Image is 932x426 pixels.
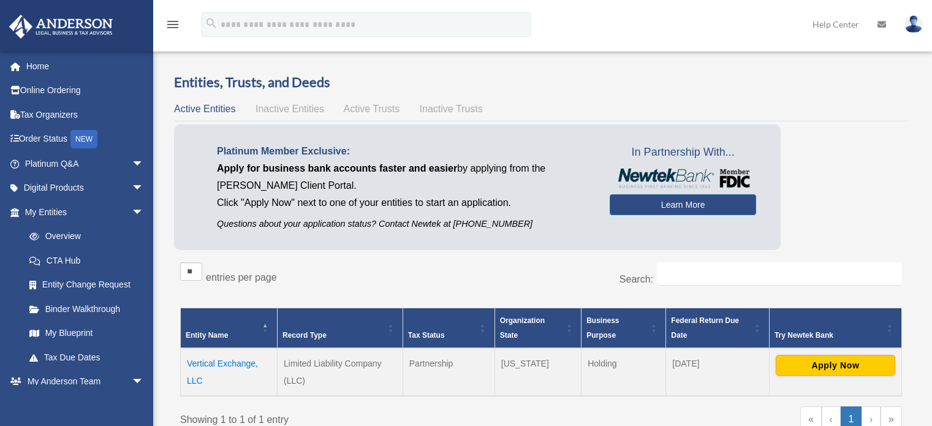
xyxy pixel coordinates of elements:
[619,274,653,284] label: Search:
[17,321,156,346] a: My Blueprint
[769,308,901,348] th: Try Newtek Bank : Activate to sort
[186,331,228,340] span: Entity Name
[282,331,327,340] span: Record Type
[586,316,619,340] span: Business Purpose
[206,272,277,283] label: entries per page
[494,348,581,396] td: [US_STATE]
[9,78,162,103] a: Online Ordering
[132,151,156,177] span: arrow_drop_down
[181,308,278,348] th: Entity Name: Activate to invert sorting
[17,273,156,297] a: Entity Change Request
[776,355,895,376] button: Apply Now
[217,216,591,232] p: Questions about your application status? Contact Newtek at [PHONE_NUMBER]
[181,348,278,396] td: Vertical Exchange, LLC
[344,104,400,114] span: Active Trusts
[671,316,739,340] span: Federal Return Due Date
[165,17,180,32] i: menu
[217,163,457,173] span: Apply for business bank accounts faster and easier
[217,194,591,211] p: Click "Apply Now" next to one of your entities to start an application.
[165,21,180,32] a: menu
[666,308,770,348] th: Federal Return Due Date: Activate to sort
[775,328,883,343] div: Try Newtek Bank
[9,102,162,127] a: Tax Organizers
[9,54,162,78] a: Home
[9,127,162,152] a: Order StatusNEW
[904,15,923,33] img: User Pic
[408,331,445,340] span: Tax Status
[610,143,756,162] span: In Partnership With...
[17,345,156,370] a: Tax Due Dates
[9,151,162,176] a: Platinum Q&Aarrow_drop_down
[174,73,908,92] h3: Entities, Trusts, and Deeds
[494,308,581,348] th: Organization State: Activate to sort
[132,200,156,225] span: arrow_drop_down
[403,348,494,396] td: Partnership
[6,15,116,39] img: Anderson Advisors Platinum Portal
[666,348,770,396] td: [DATE]
[420,104,483,114] span: Inactive Trusts
[17,297,156,321] a: Binder Walkthrough
[616,169,750,188] img: NewtekBankLogoSM.png
[17,248,156,273] a: CTA Hub
[582,348,666,396] td: Holding
[9,176,162,200] a: Digital Productsarrow_drop_down
[132,370,156,395] span: arrow_drop_down
[582,308,666,348] th: Business Purpose: Activate to sort
[17,224,150,249] a: Overview
[70,130,97,148] div: NEW
[278,308,403,348] th: Record Type: Activate to sort
[132,176,156,201] span: arrow_drop_down
[256,104,324,114] span: Inactive Entities
[500,316,545,340] span: Organization State
[217,160,591,194] p: by applying from the [PERSON_NAME] Client Portal.
[217,143,591,160] p: Platinum Member Exclusive:
[610,194,756,215] a: Learn More
[174,104,235,114] span: Active Entities
[205,17,218,30] i: search
[278,348,403,396] td: Limited Liability Company (LLC)
[9,370,162,394] a: My Anderson Teamarrow_drop_down
[403,308,494,348] th: Tax Status: Activate to sort
[9,200,156,224] a: My Entitiesarrow_drop_down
